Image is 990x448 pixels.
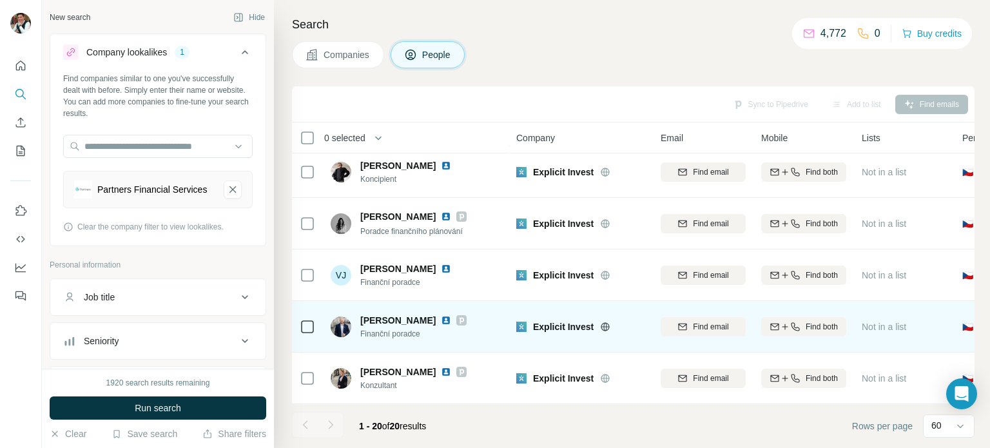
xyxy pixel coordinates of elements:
[360,365,436,378] span: [PERSON_NAME]
[852,420,913,433] span: Rows per page
[10,256,31,279] button: Dashboard
[693,269,728,281] span: Find email
[84,291,115,304] div: Job title
[441,367,451,377] img: LinkedIn logo
[292,15,975,34] h4: Search
[441,161,451,171] img: LinkedIn logo
[516,131,555,144] span: Company
[441,315,451,326] img: LinkedIn logo
[761,266,846,285] button: Find both
[875,26,880,41] p: 0
[693,166,728,178] span: Find email
[516,167,527,177] img: Logo of Explicit Invest
[862,270,906,280] span: Not in a list
[661,369,746,388] button: Find email
[761,214,846,233] button: Find both
[382,421,390,431] span: of
[331,162,351,182] img: Avatar
[360,380,467,391] span: Konzultant
[10,284,31,307] button: Feedback
[77,221,224,233] span: Clear the company filter to view lookalikes.
[862,219,906,229] span: Not in a list
[360,159,436,172] span: [PERSON_NAME]
[360,328,467,340] span: Finanční poradce
[360,314,436,327] span: [PERSON_NAME]
[533,372,594,385] span: Explicit Invest
[516,373,527,384] img: Logo of Explicit Invest
[862,131,880,144] span: Lists
[533,320,594,333] span: Explicit Invest
[806,373,838,384] span: Find both
[86,46,167,59] div: Company lookalikes
[10,228,31,251] button: Use Surfe API
[135,402,181,414] span: Run search
[661,266,746,285] button: Find email
[84,335,119,347] div: Seniority
[820,26,846,41] p: 4,772
[962,372,973,385] span: 🇨🇿
[331,368,351,389] img: Avatar
[862,322,906,332] span: Not in a list
[175,46,189,58] div: 1
[693,321,728,333] span: Find email
[106,377,210,389] div: 1920 search results remaining
[97,183,207,196] div: Partners Financial Services
[516,270,527,280] img: Logo of Explicit Invest
[441,264,451,274] img: LinkedIn logo
[359,421,382,431] span: 1 - 20
[931,419,942,432] p: 60
[10,83,31,106] button: Search
[63,73,253,119] div: Find companies similar to one you've successfully dealt with before. Simply enter their name or w...
[324,48,371,61] span: Companies
[661,214,746,233] button: Find email
[50,259,266,271] p: Personal information
[962,217,973,230] span: 🇨🇿
[962,320,973,333] span: 🇨🇿
[360,173,467,185] span: Koncipient
[112,427,177,440] button: Save search
[10,199,31,222] button: Use Surfe on LinkedIn
[50,396,266,420] button: Run search
[761,131,788,144] span: Mobile
[761,162,846,182] button: Find both
[533,269,594,282] span: Explicit Invest
[10,54,31,77] button: Quick start
[360,277,467,288] span: Finanční poradce
[806,321,838,333] span: Find both
[390,421,400,431] span: 20
[360,262,436,275] span: [PERSON_NAME]
[422,48,452,61] span: People
[533,166,594,179] span: Explicit Invest
[331,317,351,337] img: Avatar
[359,421,426,431] span: results
[224,8,274,27] button: Hide
[806,166,838,178] span: Find both
[946,378,977,409] div: Open Intercom Messenger
[224,180,242,199] button: Partners Financial Services-remove-button
[661,317,746,336] button: Find email
[693,373,728,384] span: Find email
[761,369,846,388] button: Find both
[761,317,846,336] button: Find both
[360,227,463,236] span: Poradce finančního plánování
[533,217,594,230] span: Explicit Invest
[806,269,838,281] span: Find both
[331,265,351,286] div: VJ
[50,12,90,23] div: New search
[441,211,451,222] img: LinkedIn logo
[693,218,728,229] span: Find email
[50,282,266,313] button: Job title
[331,213,351,234] img: Avatar
[74,180,92,199] img: Partners Financial Services-logo
[962,166,973,179] span: 🇨🇿
[324,131,365,144] span: 0 selected
[10,111,31,134] button: Enrich CSV
[516,322,527,332] img: Logo of Explicit Invest
[862,167,906,177] span: Not in a list
[50,37,266,73] button: Company lookalikes1
[902,24,962,43] button: Buy credits
[202,427,266,440] button: Share filters
[50,326,266,356] button: Seniority
[661,162,746,182] button: Find email
[10,139,31,162] button: My lists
